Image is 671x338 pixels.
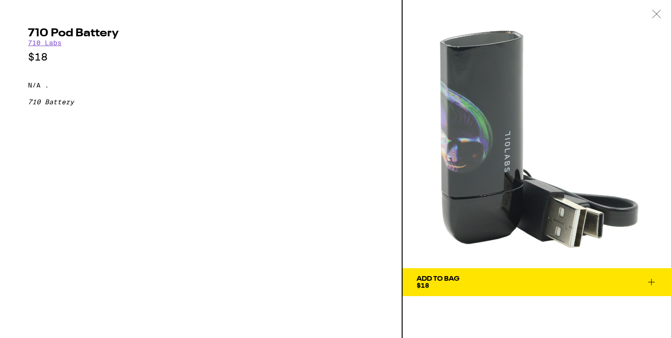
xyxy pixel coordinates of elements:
div: Add To Bag [417,276,459,282]
h2: 710 Pod Battery [28,28,374,39]
a: 710 Labs [28,39,62,47]
div: 710 Battery [28,98,374,106]
span: $18 [417,282,429,289]
p: N/A . [28,81,374,89]
p: $18 [28,51,374,63]
button: Redirect to URL [0,0,509,68]
button: Add To Bag$18 [403,268,671,296]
